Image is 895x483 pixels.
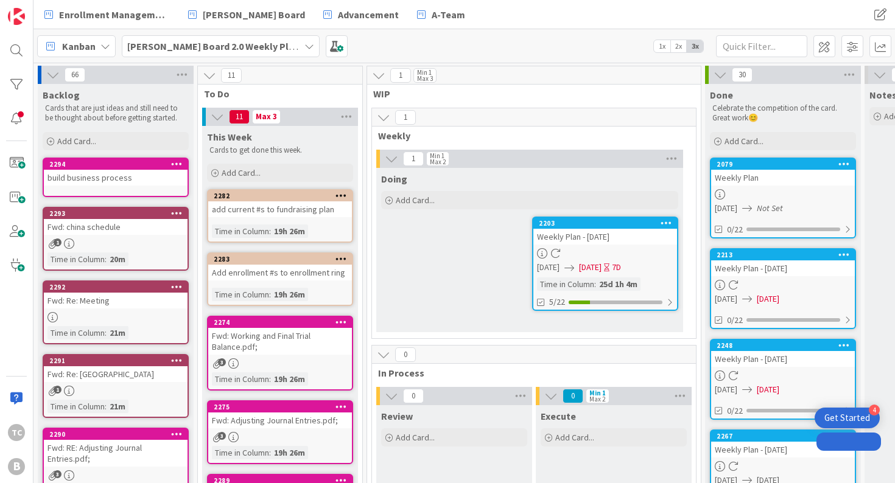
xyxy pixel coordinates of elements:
div: Max 3 [417,75,433,82]
span: : [105,252,107,266]
span: : [594,277,596,291]
div: 2203 [533,218,677,229]
p: Celebrate the competition of the card. Great work [712,103,854,123]
span: To Do [204,88,347,100]
div: Fwd: china schedule [44,219,188,235]
span: Add Card... [57,136,96,147]
span: 1 [395,110,416,125]
span: Advancement [338,7,399,22]
div: 2203Weekly Plan - [DATE] [533,218,677,245]
p: Cards to get done this week. [209,145,351,155]
p: Cards that are just ideas and still need to be thought about before getting started. [45,103,186,123]
div: 2274 [214,318,352,327]
span: Weekly [378,130,681,142]
div: 25d 1h 4m [596,277,641,291]
div: 2248Weekly Plan - [DATE] [711,340,855,367]
div: 2283 [208,254,352,265]
span: This Week [207,131,252,143]
input: Quick Filter... [716,35,807,57]
div: 2294 [49,160,188,169]
div: Time in Column [47,326,105,339]
div: 2267 [711,431,855,442]
div: 2294build business process [44,159,188,186]
span: 11 [221,68,242,83]
span: : [105,400,107,413]
div: 19h 26m [271,288,308,301]
span: 11 [229,109,250,124]
div: 19h 26m [271,224,308,238]
div: 2292 [44,282,188,293]
div: B [8,458,25,475]
div: 2294 [44,159,188,170]
span: 30 [732,68,753,82]
span: 2x [670,40,687,52]
div: 2079Weekly Plan [711,159,855,186]
span: Add Card... [396,195,435,206]
div: 19h 26m [271,372,308,386]
span: : [269,372,271,386]
span: 3x [687,40,703,52]
span: [DATE] [579,261,602,274]
span: [DATE] [715,202,737,215]
div: 2274 [208,317,352,328]
span: In Process [378,367,681,379]
img: Visit kanbanzone.com [8,8,25,25]
div: Weekly Plan - [DATE] [533,229,677,245]
div: 2293 [44,208,188,219]
span: 0 [563,389,583,403]
div: Time in Column [537,277,594,291]
div: 2079 [711,159,855,170]
div: 20m [107,252,128,266]
span: : [269,288,271,301]
div: Fwd: Working and Final Trial Balance.pdf; [208,328,352,355]
div: 2290 [44,429,188,440]
span: 66 [65,68,85,82]
div: Weekly Plan - [DATE] [711,260,855,276]
div: 2283Add enrollment #s to enrollment ring [208,254,352,280]
div: Get Started [824,412,870,424]
a: A-Team [410,4,472,26]
div: 2283 [214,255,352,263]
div: 2203 [539,219,677,228]
span: 1 [54,386,61,394]
div: TC [8,424,25,441]
div: 21m [107,326,128,339]
div: Fwd: Re: Meeting [44,293,188,308]
span: 0 [395,347,416,362]
span: 3 [218,432,226,440]
div: 19h 26m [271,446,308,459]
div: 7D [612,261,621,274]
div: 2282 [214,192,352,200]
span: 3 [54,470,61,478]
div: Time in Column [212,446,269,459]
div: Min 1 [417,69,432,75]
a: [PERSON_NAME] Board [181,4,312,26]
div: Fwd: Re: [GEOGRAPHIC_DATA] [44,366,188,382]
div: 2290 [49,430,188,439]
div: 2267 [717,432,855,440]
span: 0 [403,389,424,403]
div: 2248 [717,341,855,350]
div: 21m [107,400,128,413]
span: 1x [654,40,670,52]
div: Min 1 [430,153,444,159]
span: : [269,446,271,459]
div: Time in Column [212,288,269,301]
div: 4 [869,405,880,415]
span: Add Card... [222,167,261,178]
span: Execute [541,410,576,422]
div: Weekly Plan - [DATE] [711,351,855,367]
div: 2291 [44,355,188,366]
div: 2293 [49,209,188,218]
div: 2282 [208,190,352,201]
span: 1 [54,238,61,246]
div: Max 2 [589,396,605,402]
span: Add Card... [555,432,594,443]
span: Enrollment Management [59,7,170,22]
span: [DATE] [715,293,737,305]
i: Not Set [757,203,783,214]
div: 2282add current #s to fundraising plan [208,190,352,217]
div: Weekly Plan - [DATE] [711,442,855,457]
div: Time in Column [47,252,105,266]
div: 2213 [717,251,855,259]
